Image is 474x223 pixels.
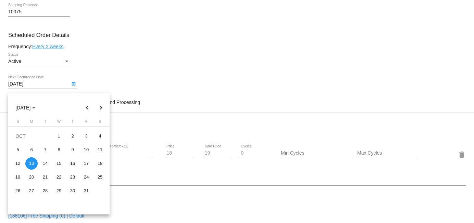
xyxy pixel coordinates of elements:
[79,157,93,170] td: October 17, 2025
[66,184,79,198] td: October 30, 2025
[38,143,52,157] td: October 7, 2025
[66,185,79,197] div: 30
[52,170,66,184] td: October 22, 2025
[12,185,24,197] div: 26
[94,171,106,183] div: 25
[53,144,65,156] div: 8
[25,170,38,184] td: October 20, 2025
[66,171,79,183] div: 23
[52,184,66,198] td: October 29, 2025
[12,144,24,156] div: 5
[79,129,93,143] td: October 3, 2025
[53,130,65,142] div: 1
[11,184,25,198] td: October 26, 2025
[53,185,65,197] div: 29
[12,157,24,170] div: 12
[93,143,107,157] td: October 11, 2025
[94,101,108,115] button: Next month
[66,119,79,126] th: Thursday
[93,119,107,126] th: Saturday
[11,119,25,126] th: Sunday
[11,157,25,170] td: October 12, 2025
[38,157,52,170] td: October 14, 2025
[53,171,65,183] div: 22
[10,101,41,115] button: Choose month and year
[39,157,51,170] div: 14
[25,143,38,157] td: October 6, 2025
[25,157,38,170] div: 13
[53,157,65,170] div: 15
[39,171,51,183] div: 21
[38,170,52,184] td: October 21, 2025
[12,171,24,183] div: 19
[80,101,94,115] button: Previous month
[52,129,66,143] td: October 1, 2025
[11,143,25,157] td: October 5, 2025
[80,130,92,142] div: 3
[80,171,92,183] div: 24
[66,157,79,170] div: 16
[66,129,79,143] td: October 2, 2025
[94,144,106,156] div: 11
[66,170,79,184] td: October 23, 2025
[11,170,25,184] td: October 19, 2025
[38,184,52,198] td: October 28, 2025
[52,143,66,157] td: October 8, 2025
[93,170,107,184] td: October 25, 2025
[66,144,79,156] div: 9
[94,130,106,142] div: 4
[94,157,106,170] div: 18
[15,105,36,110] span: [DATE]
[39,144,51,156] div: 7
[79,143,93,157] td: October 10, 2025
[66,143,79,157] td: October 9, 2025
[38,119,52,126] th: Tuesday
[52,157,66,170] td: October 15, 2025
[11,129,52,143] td: OCT
[25,157,38,170] td: October 13, 2025
[52,119,66,126] th: Wednesday
[79,184,93,198] td: October 31, 2025
[39,185,51,197] div: 28
[66,130,79,142] div: 2
[80,185,92,197] div: 31
[93,157,107,170] td: October 18, 2025
[80,144,92,156] div: 10
[25,184,38,198] td: October 27, 2025
[66,157,79,170] td: October 16, 2025
[25,144,38,156] div: 6
[25,119,38,126] th: Monday
[93,129,107,143] td: October 4, 2025
[25,171,38,183] div: 20
[79,170,93,184] td: October 24, 2025
[79,119,93,126] th: Friday
[25,185,38,197] div: 27
[80,157,92,170] div: 17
